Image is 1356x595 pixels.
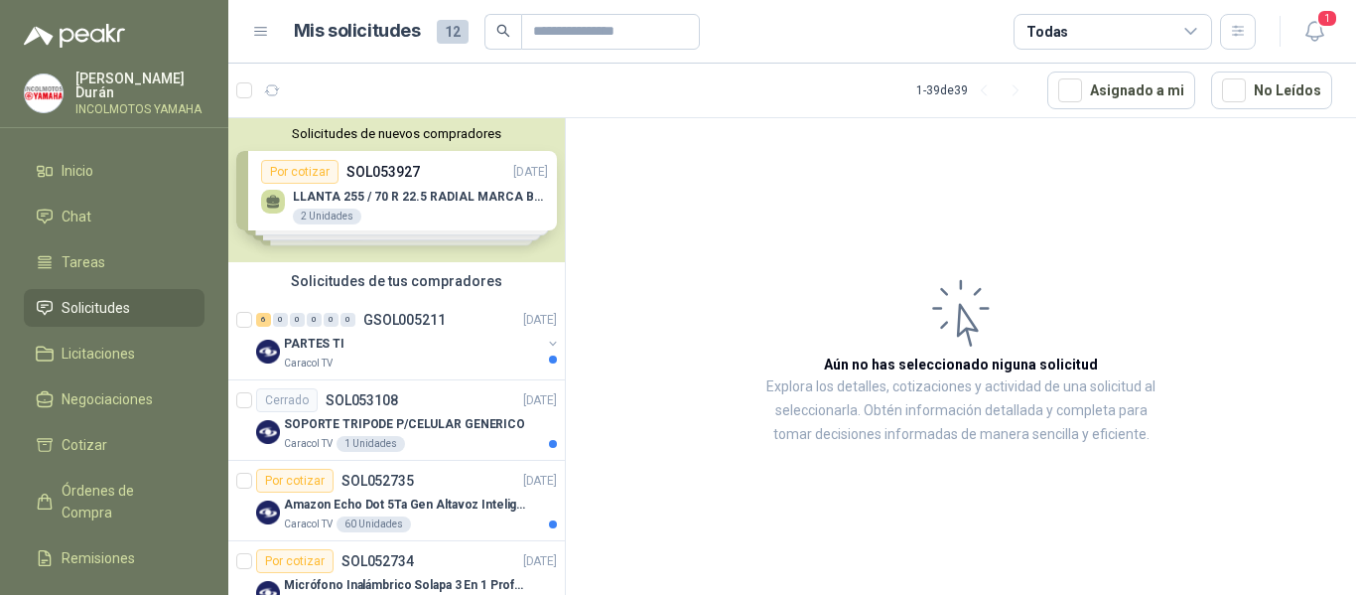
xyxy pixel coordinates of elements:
[24,335,204,372] a: Licitaciones
[62,547,135,569] span: Remisiones
[62,480,186,523] span: Órdenes de Compra
[256,469,334,493] div: Por cotizar
[62,343,135,365] span: Licitaciones
[273,313,288,327] div: 0
[75,103,204,115] p: INCOLMOTOS YAMAHA
[307,313,322,327] div: 0
[25,74,63,112] img: Company Logo
[523,552,557,571] p: [DATE]
[256,340,280,364] img: Company Logo
[284,356,333,372] p: Caracol TV
[24,426,204,464] a: Cotizar
[228,262,565,300] div: Solicitudes de tus compradores
[62,388,153,410] span: Negociaciones
[62,297,130,319] span: Solicitudes
[341,474,414,488] p: SOL052735
[437,20,469,44] span: 12
[337,436,405,452] div: 1 Unidades
[62,160,93,182] span: Inicio
[228,380,565,461] a: CerradoSOL053108[DATE] Company LogoSOPORTE TRIPODE P/CELULAR GENERICOCaracol TV1 Unidades
[284,415,525,434] p: SOPORTE TRIPODE P/CELULAR GENERICO
[284,517,333,532] p: Caracol TV
[340,313,355,327] div: 0
[337,517,411,532] div: 60 Unidades
[62,251,105,273] span: Tareas
[24,152,204,190] a: Inicio
[916,74,1031,106] div: 1 - 39 de 39
[523,391,557,410] p: [DATE]
[256,501,280,524] img: Company Logo
[24,24,125,48] img: Logo peakr
[1026,21,1068,43] div: Todas
[764,375,1157,447] p: Explora los detalles, cotizaciones y actividad de una solicitud al seleccionarla. Obtén informaci...
[256,313,271,327] div: 6
[284,496,531,515] p: Amazon Echo Dot 5Ta Gen Altavoz Inteligente Alexa Azul
[284,436,333,452] p: Caracol TV
[256,420,280,444] img: Company Logo
[24,380,204,418] a: Negociaciones
[228,118,565,262] div: Solicitudes de nuevos compradoresPor cotizarSOL053927[DATE] LLANTA 255 / 70 R 22.5 RADIAL MARCA B...
[496,24,510,38] span: search
[326,393,398,407] p: SOL053108
[24,289,204,327] a: Solicitudes
[341,554,414,568] p: SOL052734
[523,311,557,330] p: [DATE]
[523,472,557,491] p: [DATE]
[824,354,1098,375] h3: Aún no has seleccionado niguna solicitud
[1047,72,1195,109] button: Asignado a mi
[1316,9,1338,28] span: 1
[24,243,204,281] a: Tareas
[24,198,204,235] a: Chat
[1211,72,1332,109] button: No Leídos
[363,313,446,327] p: GSOL005211
[228,461,565,541] a: Por cotizarSOL052735[DATE] Company LogoAmazon Echo Dot 5Ta Gen Altavoz Inteligente Alexa AzulCara...
[62,206,91,227] span: Chat
[256,549,334,573] div: Por cotizar
[284,576,531,595] p: Micrófono Inalámbrico Solapa 3 En 1 Profesional F11-2 X2
[290,313,305,327] div: 0
[62,434,107,456] span: Cotizar
[1296,14,1332,50] button: 1
[24,539,204,577] a: Remisiones
[236,126,557,141] button: Solicitudes de nuevos compradores
[24,472,204,531] a: Órdenes de Compra
[284,335,344,354] p: PARTES TI
[75,72,204,99] p: [PERSON_NAME] Durán
[256,388,318,412] div: Cerrado
[294,17,421,46] h1: Mis solicitudes
[256,308,561,372] a: 6 0 0 0 0 0 GSOL005211[DATE] Company LogoPARTES TICaracol TV
[324,313,339,327] div: 0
